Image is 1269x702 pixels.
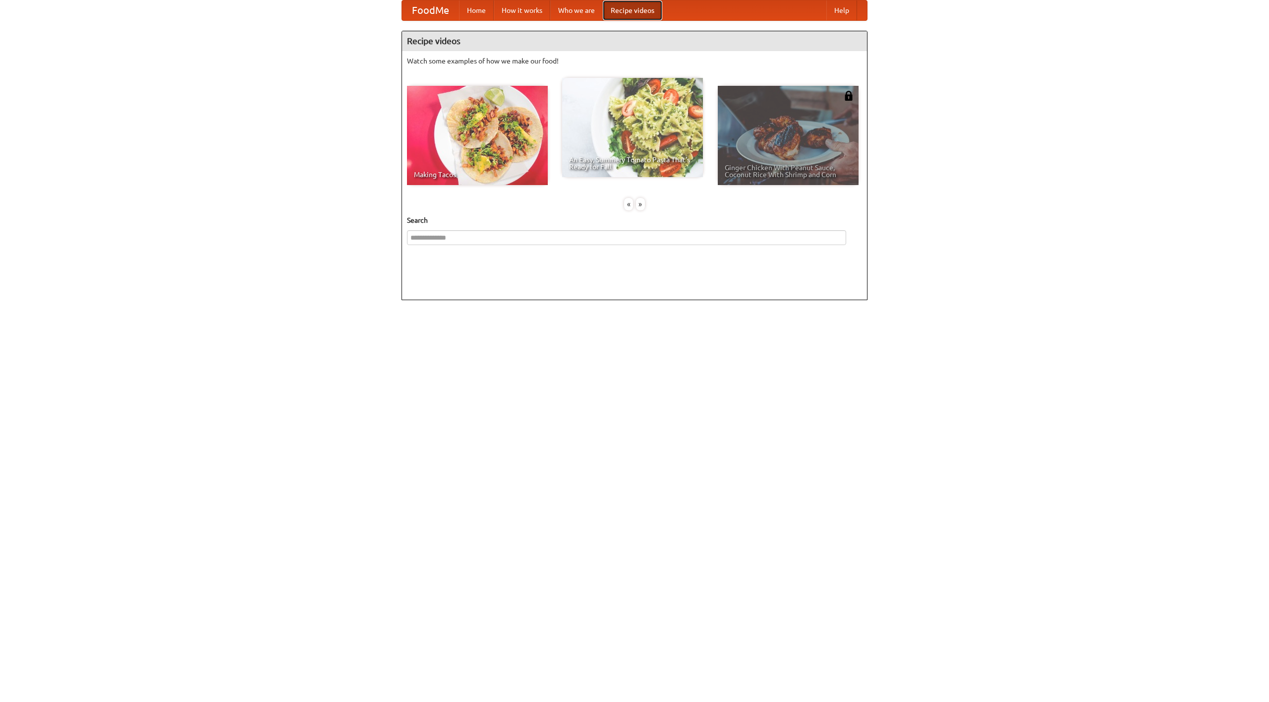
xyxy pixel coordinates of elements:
a: Recipe videos [603,0,662,20]
div: » [636,198,645,210]
span: Making Tacos [414,171,541,178]
a: Making Tacos [407,86,548,185]
a: Home [459,0,494,20]
a: Help [826,0,857,20]
div: « [624,198,633,210]
h4: Recipe videos [402,31,867,51]
p: Watch some examples of how we make our food! [407,56,862,66]
a: Who we are [550,0,603,20]
h5: Search [407,215,862,225]
img: 483408.png [844,91,854,101]
a: FoodMe [402,0,459,20]
span: An Easy, Summery Tomato Pasta That's Ready for Fall [569,156,696,170]
a: An Easy, Summery Tomato Pasta That's Ready for Fall [562,78,703,177]
a: How it works [494,0,550,20]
